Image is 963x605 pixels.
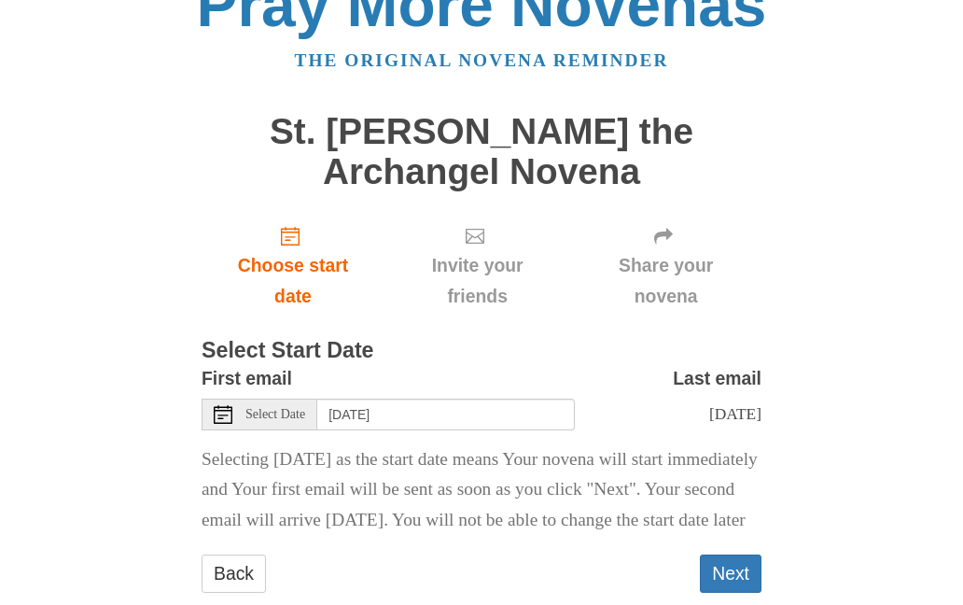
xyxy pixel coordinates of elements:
span: Share your novena [589,251,743,313]
a: Choose start date [202,211,384,322]
span: [DATE] [709,405,761,424]
span: Choose start date [220,251,366,313]
span: Select Date [245,409,305,422]
span: Invite your friends [403,251,551,313]
input: Use the arrow keys to pick a date [317,400,575,431]
div: Click "Next" to confirm your start date first. [384,211,570,322]
a: The original novena reminder [295,51,669,71]
label: First email [202,364,292,395]
div: Click "Next" to confirm your start date first. [570,211,761,322]
h3: Select Start Date [202,340,761,364]
a: Back [202,556,266,594]
p: Selecting [DATE] as the start date means Your novena will start immediately and Your first email ... [202,445,761,538]
button: Next [700,556,761,594]
h1: St. [PERSON_NAME] the Archangel Novena [202,113,761,192]
label: Last email [673,364,761,395]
